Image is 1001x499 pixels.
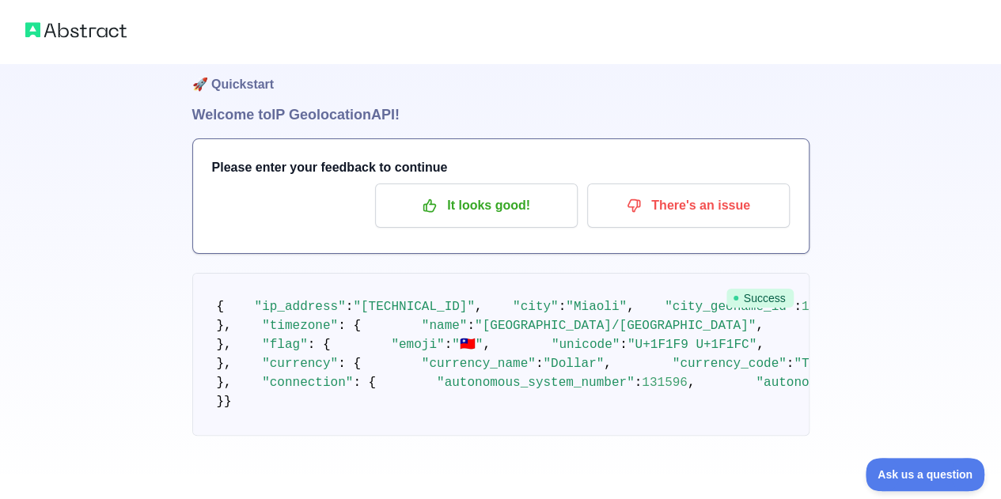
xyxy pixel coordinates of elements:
span: "Dollar" [543,357,604,371]
span: "TWD" [794,357,832,371]
button: There's an issue [587,183,790,228]
span: , [756,319,764,333]
span: : { [338,357,361,371]
span: : [794,300,802,314]
span: "connection" [262,376,353,390]
img: Abstract logo [25,19,127,41]
span: "flag" [262,338,308,352]
span: : [536,357,544,371]
span: : [467,319,475,333]
span: 1671971 [802,300,855,314]
span: , [483,338,491,352]
span: "[GEOGRAPHIC_DATA]/[GEOGRAPHIC_DATA]" [475,319,756,333]
h3: Please enter your feedback to continue [212,158,790,177]
span: : [559,300,567,314]
p: It looks good! [387,192,566,219]
span: "autonomous_system_organization" [756,376,999,390]
span: , [688,376,696,390]
span: : [346,300,354,314]
span: "[TECHNICAL_ID]" [353,300,475,314]
span: , [604,357,612,371]
h1: Welcome to IP Geolocation API! [192,104,810,126]
span: : [445,338,453,352]
button: It looks good! [375,183,578,228]
span: : { [353,376,376,390]
span: : { [308,338,331,352]
span: , [475,300,483,314]
span: , [756,338,764,352]
span: "city_geoname_id" [665,300,794,314]
span: "Miaoli" [566,300,627,314]
h1: 🚀 Quickstart [192,43,810,104]
iframe: Toggle Customer Support [866,458,985,491]
span: "currency_name" [422,357,536,371]
span: 131596 [642,376,688,390]
span: "unicode" [552,338,620,352]
span: Success [726,289,794,308]
span: "U+1F1F9 U+1F1FC" [628,338,756,352]
span: "emoji" [391,338,444,352]
span: "currency_code" [673,357,787,371]
span: "🇹🇼" [452,338,483,352]
span: : [787,357,794,371]
span: "city" [513,300,559,314]
span: , [627,300,635,314]
span: : [620,338,628,352]
span: "name" [422,319,468,333]
span: "ip_address" [255,300,346,314]
span: : { [338,319,361,333]
span: "autonomous_system_number" [437,376,635,390]
span: "currency" [262,357,338,371]
span: : [635,376,643,390]
span: "timezone" [262,319,338,333]
p: There's an issue [599,192,778,219]
span: { [217,300,225,314]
